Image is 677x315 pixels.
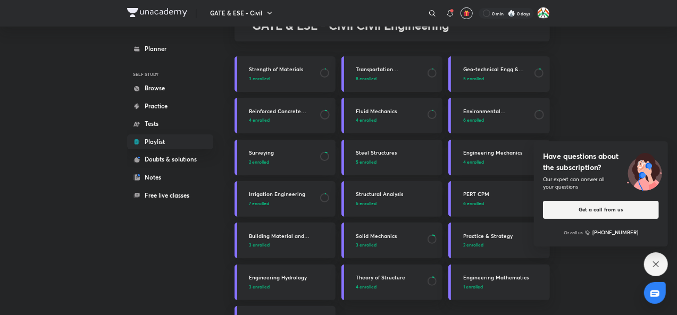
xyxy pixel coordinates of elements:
button: avatar [461,7,472,19]
a: Engineering Mathematics1 enrolled [448,265,549,300]
span: 7 enrolled [249,200,269,207]
h3: Environmental Engineering [463,108,530,116]
a: Tests [127,117,213,132]
a: Geo-technical Engg & Found. Engg5 enrolled [448,56,549,92]
span: 5 enrolled [356,159,377,166]
h3: PERT CPM [463,191,530,199]
span: 5 enrolled [463,75,484,82]
a: Reinforced Concrete Structure4 enrolled [235,98,336,133]
a: Playlist [127,134,213,149]
a: Planner [127,41,213,56]
h3: Transportation Engineering [356,66,423,74]
a: Structural Analysis6 enrolled [341,181,442,217]
span: 2 enrolled [249,159,269,166]
h3: Engineering Hydrology [249,274,331,282]
span: 6 enrolled [463,200,484,207]
span: 3 enrolled [356,242,377,249]
img: avatar [463,10,470,17]
a: PERT CPM6 enrolled [448,181,549,217]
a: Strength of Materials3 enrolled [235,56,336,92]
span: 2 enrolled [463,242,483,249]
span: 1 enrolled [463,284,483,291]
a: Engineering Mechanics4 enrolled [448,140,549,175]
h4: Have questions about the subscription? [543,150,659,173]
a: Practice & Strategy2 enrolled [448,223,549,258]
span: 4 enrolled [356,117,377,124]
h3: Structural Analysis [356,191,438,199]
h6: [PHONE_NUMBER] [592,229,638,237]
a: Free live classes [127,188,213,203]
h3: Irrigation Engineering [249,191,316,199]
h3: Building Material and Construction [249,233,331,241]
span: 3 enrolled [249,242,270,249]
a: [PHONE_NUMBER] [585,229,638,237]
h3: Reinforced Concrete Structure [249,108,316,116]
div: Our expert can answer all your questions [543,176,659,191]
a: Doubts & solutions [127,152,213,167]
a: Environmental Engineering6 enrolled [448,98,549,133]
a: Building Material and Construction3 enrolled [235,223,336,258]
h3: Fluid Mechanics [356,108,423,116]
button: GATE & ESE - Civil [206,6,279,21]
span: 8 enrolled [356,75,377,82]
img: Company Logo [127,8,187,17]
button: Get a call from us [543,201,659,219]
img: Abhishek kumar [537,7,550,20]
h3: Steel Structures [356,149,438,157]
span: 4 enrolled [463,159,484,166]
span: 6 enrolled [356,200,377,207]
img: streak [508,10,515,17]
h3: Solid Mechanics [356,233,423,241]
a: Engineering Hydrology3 enrolled [235,265,336,300]
a: Transportation Engineering8 enrolled [341,56,442,92]
img: ttu_illustration_new.svg [621,150,668,191]
h3: Theory of Structure [356,274,423,282]
span: 4 enrolled [356,284,377,291]
span: 4 enrolled [249,117,270,124]
span: 6 enrolled [463,117,484,124]
a: Practice [127,99,213,114]
h3: Strength of Materials [249,66,316,74]
a: Company Logo [127,8,187,19]
h3: Surveying [249,149,316,157]
span: 3 enrolled [249,284,270,291]
span: 3 enrolled [249,75,270,82]
a: Solid Mechanics3 enrolled [341,223,442,258]
h3: Geo-technical Engg & Found. Engg [463,66,530,74]
h3: Engineering Mathematics [463,274,546,282]
h6: SELF STUDY [127,69,213,81]
a: Fluid Mechanics4 enrolled [341,98,442,133]
a: Steel Structures5 enrolled [341,140,442,175]
a: Notes [127,170,213,185]
a: Browse [127,81,213,96]
a: Surveying2 enrolled [235,140,336,175]
a: Theory of Structure4 enrolled [341,265,442,300]
p: Or call us [564,229,583,236]
a: Irrigation Engineering7 enrolled [235,181,336,217]
h3: Engineering Mechanics [463,149,546,157]
h3: Practice & Strategy [463,233,546,241]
